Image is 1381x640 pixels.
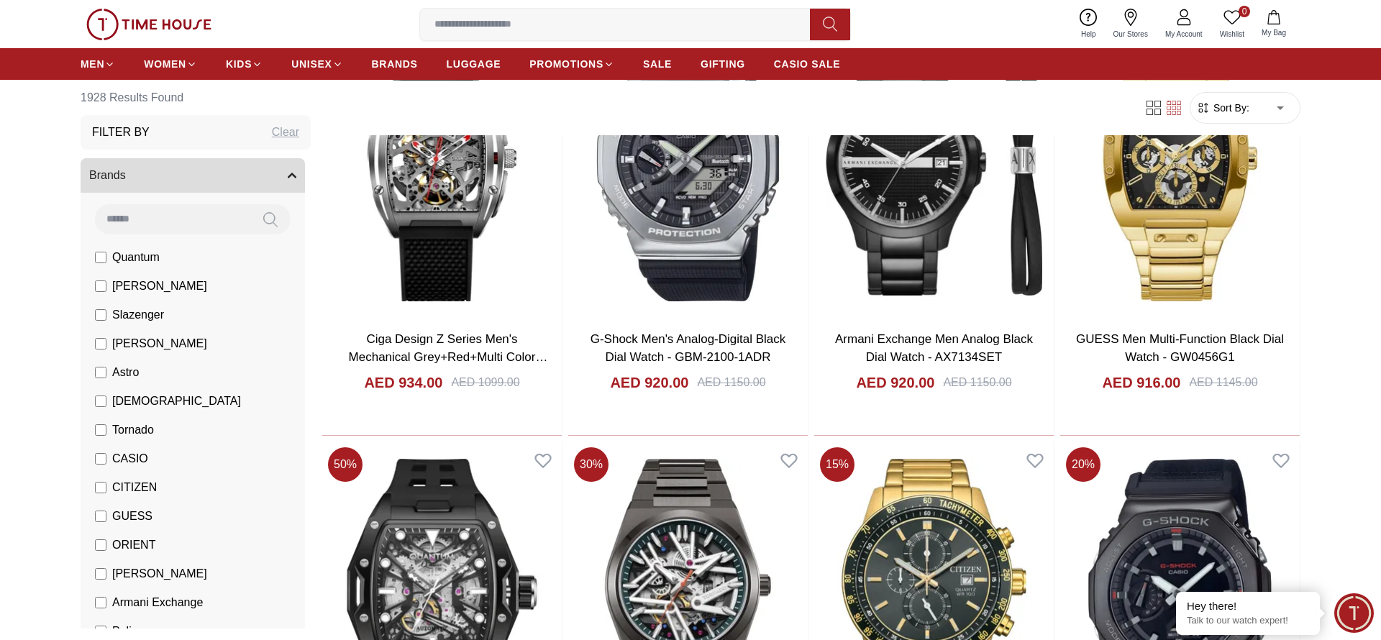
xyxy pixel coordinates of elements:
span: Help [1075,29,1102,40]
span: Sort By: [1211,101,1249,115]
input: CITIZEN [95,482,106,493]
img: Armani Exchange Men Analog Black Dial Watch - AX7134SET [814,5,1054,318]
input: [PERSON_NAME] [95,568,106,580]
span: MEN [81,57,104,71]
h4: AED 920.00 [856,372,934,393]
a: Ciga Design Z Series Men's Mechanical Grey+Red+Multi Color Dial Watch - Z031-SISI-W15BK [349,332,548,383]
span: Our Stores [1108,29,1154,40]
input: CASIO [95,453,106,465]
span: PROMOTIONS [529,57,603,71]
span: [PERSON_NAME] [112,565,207,582]
img: GUESS Men Multi-Function Black Dial Watch - GW0456G1 [1060,5,1300,318]
a: GUESS Men Multi-Function Black Dial Watch - GW0456G1 [1076,332,1284,365]
div: Hey there! [1187,599,1309,613]
input: Slazenger [95,309,106,321]
p: Talk to our watch expert! [1187,615,1309,627]
div: Chat Widget [1334,593,1374,633]
span: [PERSON_NAME] [112,278,207,295]
span: ORIENT [112,536,155,554]
span: LUGGAGE [447,57,501,71]
span: My Bag [1256,27,1292,38]
a: 0Wishlist [1211,6,1253,42]
input: Tornado [95,424,106,436]
div: AED 1150.00 [697,374,765,391]
img: Ciga Design Z Series Men's Mechanical Grey+Red+Multi Color Dial Watch - Z031-SISI-W15BK [322,5,562,318]
h4: AED 920.00 [610,372,688,393]
a: BRANDS [372,51,418,77]
span: Tornado [112,421,154,439]
span: 0 [1239,6,1250,17]
div: Clear [272,124,299,141]
input: Quantum [95,252,106,263]
span: GIFTING [701,57,745,71]
a: CASIO SALE [774,51,841,77]
span: GUESS [112,508,152,525]
h4: AED 934.00 [364,372,442,393]
a: Armani Exchange Men Analog Black Dial Watch - AX7134SET [835,332,1033,365]
a: MEN [81,51,115,77]
h4: AED 916.00 [1102,372,1180,393]
span: 30 % [574,447,609,482]
a: UNISEX [291,51,342,77]
span: Wishlist [1214,29,1250,40]
span: SALE [643,57,672,71]
button: Sort By: [1196,101,1249,115]
span: Police [112,623,144,640]
span: KIDS [226,57,252,71]
a: SALE [643,51,672,77]
span: Quantum [112,249,160,266]
input: Armani Exchange [95,597,106,608]
span: Slazenger [112,306,164,324]
a: LUGGAGE [447,51,501,77]
span: Brands [89,167,126,184]
input: Astro [95,367,106,378]
span: CITIZEN [112,479,157,496]
button: Brands [81,158,305,193]
span: 50 % [328,447,363,482]
span: CASIO [112,450,148,467]
input: ORIENT [95,539,106,551]
a: Our Stores [1105,6,1157,42]
a: G-Shock Men's Analog-Digital Black Dial Watch - GBM-2100-1ADR [591,332,786,365]
h6: 1928 Results Found [81,81,311,115]
button: My Bag [1253,7,1295,41]
span: 15 % [820,447,854,482]
img: ... [86,9,211,40]
span: Armani Exchange [112,594,203,611]
a: GIFTING [701,51,745,77]
span: [PERSON_NAME] [112,335,207,352]
span: Astro [112,364,139,381]
h3: Filter By [92,124,150,141]
input: Police [95,626,106,637]
span: CASIO SALE [774,57,841,71]
span: 20 % [1066,447,1100,482]
div: AED 1099.00 [451,374,519,391]
input: GUESS [95,511,106,522]
input: [PERSON_NAME] [95,338,106,349]
div: AED 1145.00 [1189,374,1257,391]
span: My Account [1159,29,1208,40]
a: Help [1072,6,1105,42]
span: BRANDS [372,57,418,71]
span: WOMEN [144,57,186,71]
input: [DEMOGRAPHIC_DATA] [95,396,106,407]
a: KIDS [226,51,263,77]
a: PROMOTIONS [529,51,614,77]
img: G-Shock Men's Analog-Digital Black Dial Watch - GBM-2100-1ADR [568,5,808,318]
a: WOMEN [144,51,197,77]
span: [DEMOGRAPHIC_DATA] [112,393,241,410]
span: UNISEX [291,57,332,71]
input: [PERSON_NAME] [95,280,106,292]
div: AED 1150.00 [943,374,1011,391]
